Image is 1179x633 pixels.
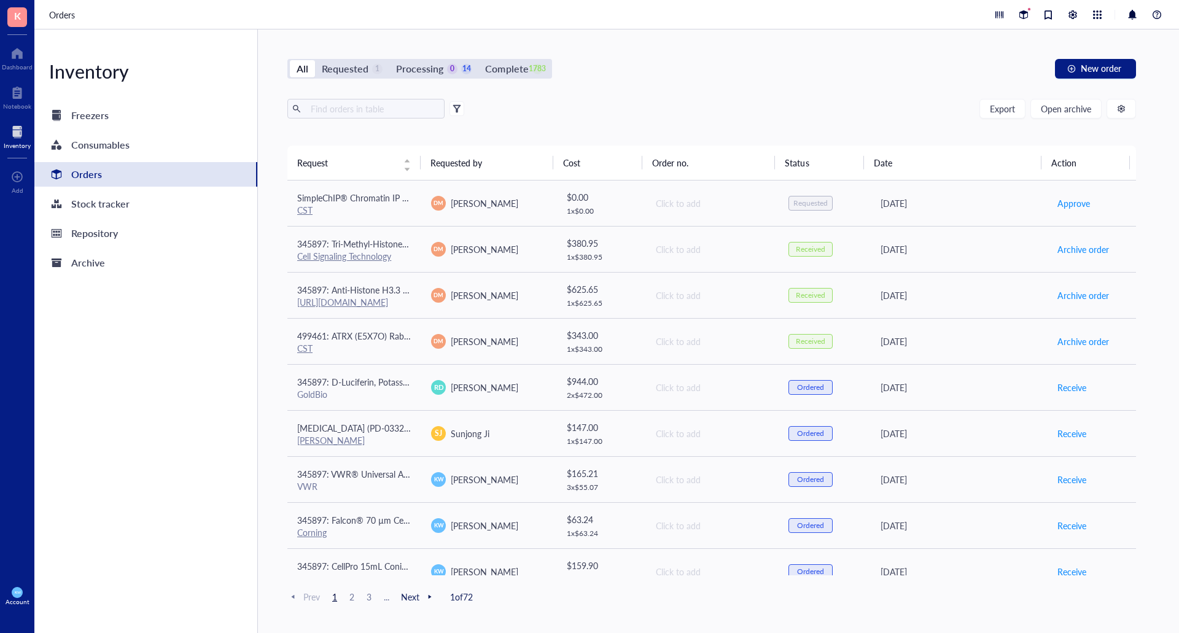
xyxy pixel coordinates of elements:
span: DM [434,291,443,300]
div: [DATE] [881,243,1037,256]
button: Receive [1057,516,1087,535]
button: Approve [1057,193,1091,213]
div: 1 x $ 147.00 [567,437,636,446]
span: 1 of 72 [450,591,473,602]
div: 1 x $ 343.00 [567,344,636,354]
span: 3 [362,591,376,602]
span: Request [297,156,396,169]
a: Notebook [3,83,31,110]
span: [PERSON_NAME] [451,473,518,486]
span: Receive [1057,519,1086,532]
div: Inventory [34,59,257,83]
td: Click to add [645,226,779,272]
div: 2 x $ 472.00 [567,390,636,400]
div: $ 159.90 [567,559,636,572]
span: Receive [1057,565,1086,578]
span: DM [434,337,443,346]
div: $ 625.65 [567,282,636,296]
td: Click to add [645,181,779,227]
div: Orders [71,166,102,183]
div: [DATE] [881,335,1037,348]
span: SimpleChIP® Chromatin IP Buffers [297,192,430,204]
span: Receive [1057,381,1086,394]
div: VWR [297,481,411,492]
span: RD [434,382,443,392]
th: Requested by [421,146,554,180]
div: 1 [372,64,383,74]
div: Ordered [797,475,824,484]
th: Date [864,146,1041,180]
div: Processing [396,60,443,77]
div: Account [6,598,29,605]
span: 499461: ATRX (E5X7O) Rabbit mAb [297,330,434,342]
span: KW [14,590,20,594]
span: Approve [1057,196,1090,210]
div: [DATE] [881,427,1037,440]
div: 14 [461,64,472,74]
th: Status [775,146,863,180]
span: Receive [1057,427,1086,440]
a: Orders [49,8,77,21]
td: Click to add [645,456,779,502]
a: Orders [34,162,257,187]
span: Open archive [1041,104,1091,114]
span: Export [990,104,1015,114]
div: Click to add [656,289,769,302]
div: $ 343.00 [567,328,636,342]
a: Dashboard [2,44,33,71]
div: [DATE] [881,289,1037,302]
div: Dashboard [2,63,33,71]
span: Next [401,591,435,602]
div: All [297,60,308,77]
button: Archive order [1057,332,1110,351]
span: ... [379,591,394,602]
span: 345897: VWR® Universal Aerosol Filter Pipet Tips, Racked, Sterile, 100 - 1000 µl [297,468,604,480]
div: $ 944.00 [567,375,636,388]
div: Click to add [656,473,769,486]
button: Open archive [1030,99,1102,118]
a: Repository [34,221,257,246]
span: [PERSON_NAME] [451,243,518,255]
button: New order [1055,59,1136,79]
div: segmented control [287,59,552,79]
td: Click to add [645,272,779,318]
span: 345897: Anti-Histone H3.3 antibody [EPR17899] - ChIP Grade [297,284,535,296]
div: Alkali Scientific [297,573,411,584]
span: KW [434,521,443,530]
button: Archive order [1057,285,1110,305]
td: Click to add [645,502,779,548]
button: Receive [1057,562,1087,581]
span: KW [434,567,443,576]
div: $ 165.21 [567,467,636,480]
div: Click to add [656,427,769,440]
span: 345897: Tri-Methyl-Histone H3 (Lys4) (C42D8) Rabbit mAb [297,238,523,250]
div: Add [12,187,23,194]
button: Export [979,99,1025,118]
span: New order [1081,63,1121,73]
a: CST [297,204,313,216]
div: 2 x $ 79.95 [567,575,636,584]
div: Received [796,336,825,346]
span: 345897: CellPro 15mL Conical Tubes, Centrifuge Tubes, Polypropylene, Conical bottom w/ White Scre... [297,560,876,572]
a: Archive [34,250,257,275]
div: 1 x $ 63.24 [567,529,636,538]
span: [PERSON_NAME] [451,519,518,532]
span: Receive [1057,473,1086,486]
div: [DATE] [881,473,1037,486]
th: Request [287,146,421,180]
span: 2 [344,591,359,602]
span: [PERSON_NAME] [451,565,518,578]
div: GoldBio [297,389,411,400]
th: Order no. [642,146,776,180]
td: Click to add [645,364,779,410]
div: $ 63.24 [567,513,636,526]
td: Click to add [645,318,779,364]
div: [DATE] [881,565,1037,578]
div: [DATE] [881,196,1037,210]
div: Click to add [656,243,769,256]
span: K [14,8,21,23]
span: 345897: Falcon® 70 µm Cell Strainer, White, Sterile, Individually Packaged, 50/Case [297,514,615,526]
span: Prev [287,591,320,602]
div: [DATE] [881,519,1037,532]
div: Click to add [656,381,769,394]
